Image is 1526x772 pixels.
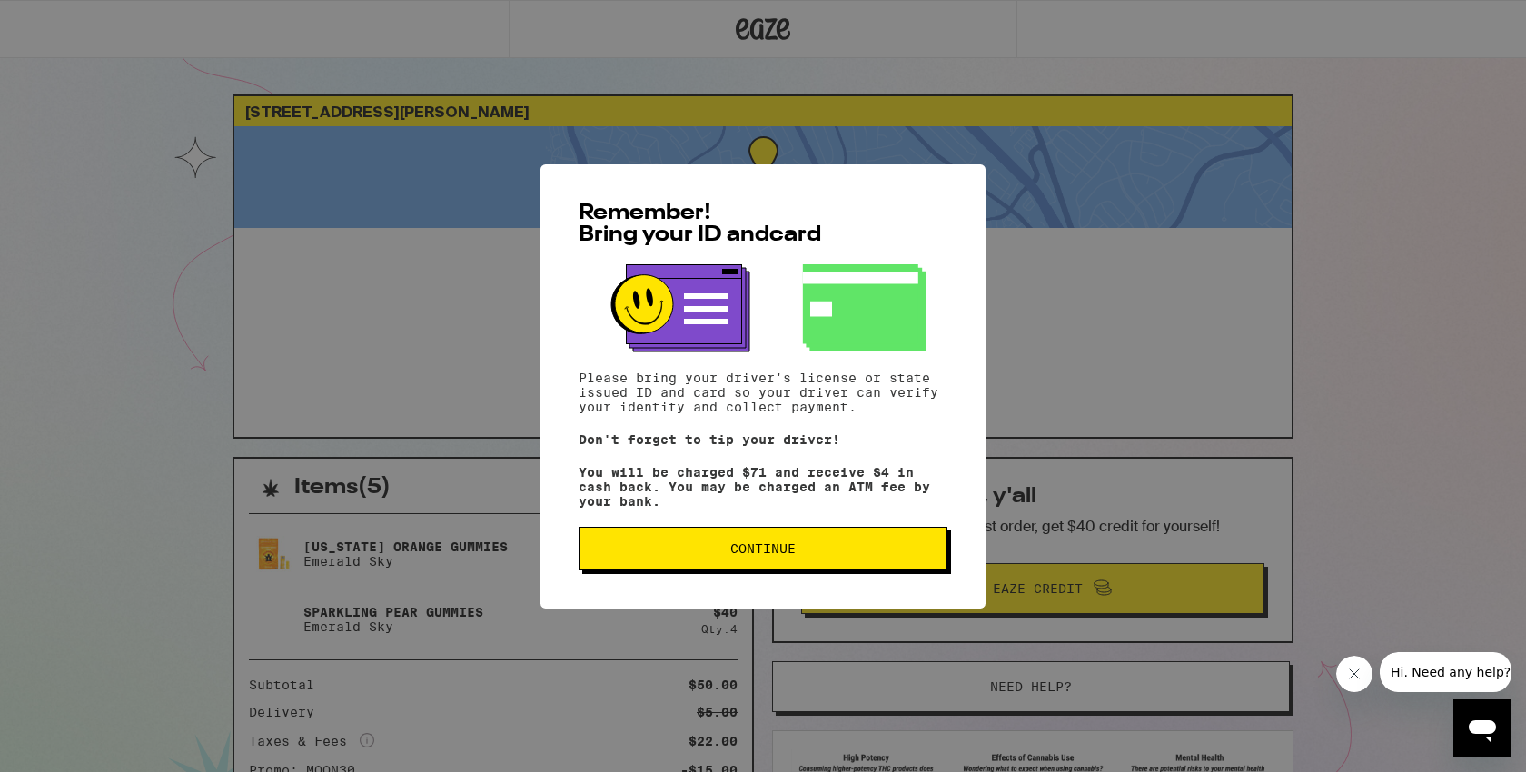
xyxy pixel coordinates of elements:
[579,203,821,246] span: Remember! Bring your ID and card
[579,465,947,509] p: You will be charged $71 and receive $4 in cash back. You may be charged an ATM fee by your bank.
[1453,699,1511,757] iframe: Button to launch messaging window
[579,432,947,447] p: Don't forget to tip your driver!
[730,542,796,555] span: Continue
[1380,652,1511,692] iframe: Message from company
[579,371,947,414] p: Please bring your driver's license or state issued ID and card so your driver can verify your ide...
[1336,656,1372,692] iframe: Close message
[579,527,947,570] button: Continue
